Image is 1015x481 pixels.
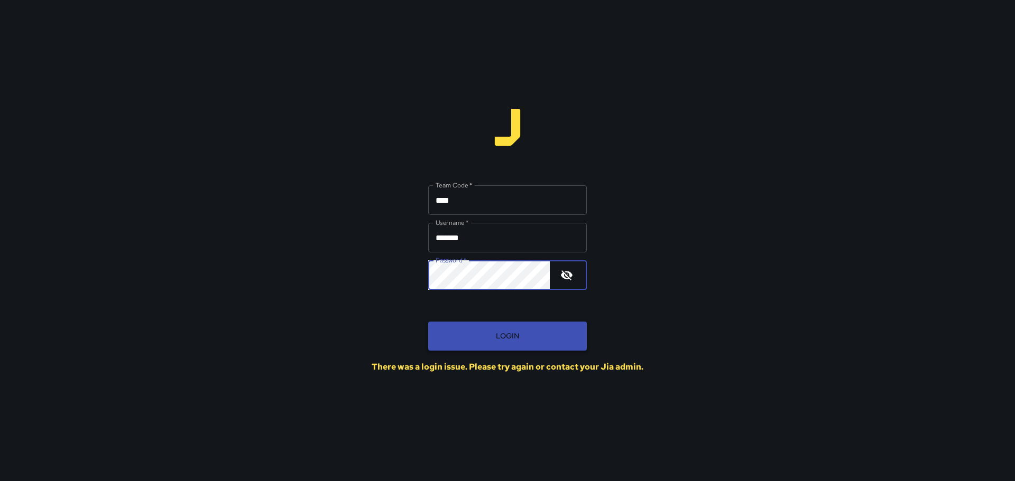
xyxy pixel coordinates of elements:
[428,322,587,351] button: Login
[372,361,643,372] div: There was a login issue. Please try again or contact your Jia admin.
[436,256,466,265] label: Password
[436,218,468,227] label: Username
[489,109,526,146] img: logo
[436,181,472,190] label: Team Code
